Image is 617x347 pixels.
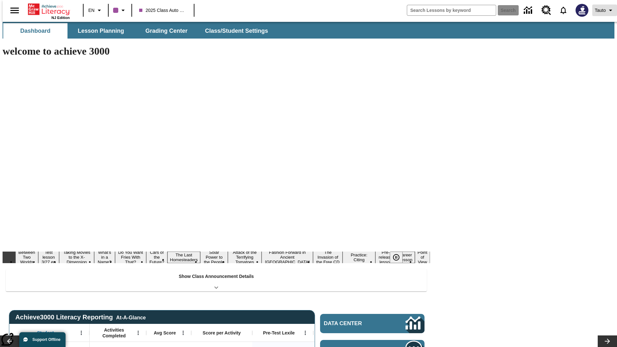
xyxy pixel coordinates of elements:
button: Profile/Settings [592,4,617,16]
span: Avg Score [154,330,176,336]
button: Slide 6 Cars of the Future? [146,249,167,265]
button: Class color is purple. Change class color [111,4,130,16]
span: 2025 Class Auto Grade 13 [139,7,187,14]
button: Open Menu [300,328,310,338]
button: Open Menu [133,328,143,338]
button: Slide 8 Solar Power to the People [200,249,228,265]
button: Slide 9 Attack of the Terrifying Tomatoes [228,249,262,265]
button: Slide 12 Mixed Practice: Citing Evidence [343,247,375,268]
button: Select a new avatar [572,2,592,19]
button: Open Menu [76,328,86,338]
span: Support Offline [32,337,60,342]
button: Lesson Planning [69,23,133,39]
button: Lesson carousel, Next [598,335,617,347]
button: Support Offline [19,332,66,347]
button: Slide 2 Test lesson 3/27 en [38,249,59,265]
div: Pause [390,252,409,263]
button: Slide 4 What's in a Name? [94,249,115,265]
a: Resource Center, Will open in new tab [538,2,555,19]
a: Home [28,3,70,16]
h1: welcome to achieve 3000 [3,45,430,57]
div: SubNavbar [3,23,274,39]
button: Pause [390,252,403,263]
button: Open Menu [178,328,188,338]
span: NJ Edition [51,16,70,20]
span: Score per Activity [203,330,241,336]
span: Tauto [595,7,606,14]
button: Slide 3 Taking Movies to the X-Dimension [59,249,94,265]
button: Slide 10 Fashion Forward in Ancient Rome [262,249,313,265]
div: At-A-Glance [116,314,146,321]
a: Notifications [555,2,572,19]
p: Show Class Announcement Details [179,273,254,280]
span: Pre-Test Lexile [263,330,295,336]
button: Dashboard [3,23,67,39]
button: Grading Center [134,23,199,39]
button: Class/Student Settings [200,23,273,39]
div: Show Class Announcement Details [6,269,427,291]
button: Slide 13 Pre-release lesson [375,249,396,265]
button: Language: EN, Select a language [85,4,106,16]
span: Achieve3000 Literacy Reporting [15,314,146,321]
button: Open side menu [5,1,24,20]
div: Home [28,2,70,20]
button: Slide 7 The Last Homesteaders [167,252,201,263]
a: Data Center [320,314,425,333]
input: search field [407,5,496,15]
button: Slide 1 Between Two Worlds [15,249,38,265]
img: Avatar [576,4,588,17]
span: Data Center [324,320,384,327]
span: EN [88,7,94,14]
body: Maximum 600 characters Press Escape to exit toolbar Press Alt + F10 to reach toolbar [3,5,94,11]
button: Slide 15 Point of View [415,249,430,265]
a: Data Center [520,2,538,19]
span: Student [37,330,54,336]
div: SubNavbar [3,22,614,39]
button: Slide 11 The Invasion of the Free CD [313,249,343,265]
button: Slide 5 Do You Want Fries With That? [115,249,147,265]
span: Activities Completed [93,327,135,339]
